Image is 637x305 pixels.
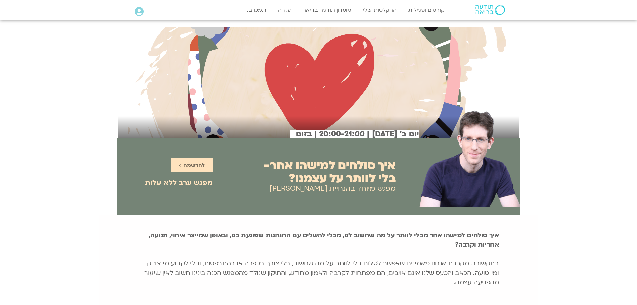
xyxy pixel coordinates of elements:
a: ההקלטות שלי [360,4,400,16]
strong: איך סולחים למישהו אחר מבלי לוותר על מה שחשוב לנו, מבלי להשלים עם התנהגות שפוגעת בנו, ובאופן שמייצ... [149,231,499,249]
a: עזרה [275,4,294,16]
h2: מפגש מיוחד בהנחיית [PERSON_NAME] [270,185,396,193]
h2: יום ב׳ [DATE] | 20:00-21:00 | בזום [290,130,419,138]
h2: איך סולחים למישהו אחר- בלי לוותר על עצמנו? [263,159,396,185]
a: קורסים ופעילות [405,4,448,16]
a: מועדון תודעה בריאה [299,4,355,16]
h2: מפגש ערב ללא עלות [145,179,213,187]
img: תודעה בריאה [475,5,505,15]
a: תמכו בנו [242,4,270,16]
span: להרשמה > [179,162,205,168]
a: להרשמה > [171,158,213,172]
p: בתקשורת מקרבת אנחנו מאמינים שאפשר לסלוח בלי לוותר על מה שחשוב, בלי צורך בכפרה או בהתרפסות, ובלי ל... [138,231,499,287]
